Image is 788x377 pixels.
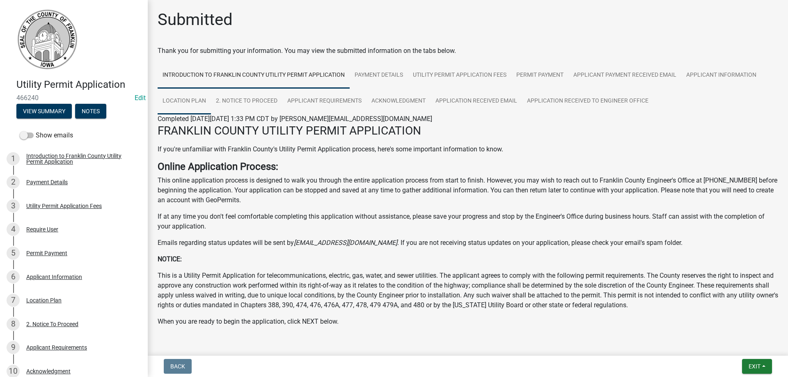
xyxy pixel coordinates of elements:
span: Back [170,363,185,370]
p: Emails regarding status updates will be sent by . If you are not receiving status updates on your... [158,238,778,248]
a: Application Received to Engineer Office [522,88,653,114]
i: [EMAIL_ADDRESS][DOMAIN_NAME] [294,239,397,247]
img: Franklin County, Iowa [16,9,78,70]
span: Completed [DATE][DATE] 1:33 PM CDT by [PERSON_NAME][EMAIL_ADDRESS][DOMAIN_NAME] [158,115,432,123]
div: Thank you for submitting your information. You may view the submitted information on the tabs below. [158,46,778,56]
a: Introduction to Franklin County Utility Permit Application [158,62,350,89]
div: Require User [26,226,58,232]
div: 3 [7,199,20,212]
div: 5 [7,247,20,260]
div: Payment Details [26,179,68,185]
p: When you are ready to begin the application, click NEXT below. [158,317,778,327]
button: Exit [742,359,772,374]
a: 2. Notice To Proceed [211,88,282,114]
p: If you're unfamiliar with Franklin County's Utility Permit Application process, here's some impor... [158,144,778,154]
button: Back [164,359,192,374]
a: Permit Payment [511,62,568,89]
span: Exit [749,363,761,370]
wm-modal-confirm: Edit Application Number [135,94,146,102]
a: Location Plan [158,88,211,114]
div: 8 [7,318,20,331]
div: 7 [7,294,20,307]
div: 9 [7,341,20,354]
wm-modal-confirm: Summary [16,108,72,115]
button: Notes [75,104,106,119]
h4: Utility Permit Application [16,79,141,91]
p: If at any time you don't feel comfortable completing this application without assistance, please ... [158,212,778,231]
strong: Online Application Process: [158,161,278,172]
div: 1 [7,152,20,165]
div: Introduction to Franklin County Utility Permit Application [26,153,135,165]
a: Edit [135,94,146,102]
h3: FRANKLIN COUNTY UTILITY PERMIT APPLICATION [158,124,778,138]
button: View Summary [16,104,72,119]
a: Applicant Payment Received Email [568,62,681,89]
div: Applicant Requirements [26,345,87,350]
a: Acknowledgment [367,88,431,114]
div: Location Plan [26,297,62,303]
div: Acknowledgment [26,368,71,374]
a: Applicant Requirements [282,88,367,114]
span: 466240 [16,94,131,102]
a: Utility Permit Application Fees [408,62,511,89]
h1: Submitted [158,10,233,30]
wm-modal-confirm: Notes [75,108,106,115]
a: Payment Details [350,62,408,89]
div: 6 [7,270,20,283]
a: Applicant Information [681,62,761,89]
div: Permit Payment [26,250,67,256]
p: This is a Utility Permit Application for telecommunications, electric, gas, water, and sewer util... [158,271,778,310]
label: Show emails [20,130,73,140]
div: Utility Permit Application Fees [26,203,102,209]
a: Application Received Email [431,88,522,114]
p: This online application process is designed to walk you through the entire application process fr... [158,176,778,205]
div: 2. Notice To Proceed [26,321,78,327]
div: Applicant Information [26,274,82,280]
strong: NOTICE: [158,255,182,263]
div: 4 [7,223,20,236]
div: 2 [7,176,20,189]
